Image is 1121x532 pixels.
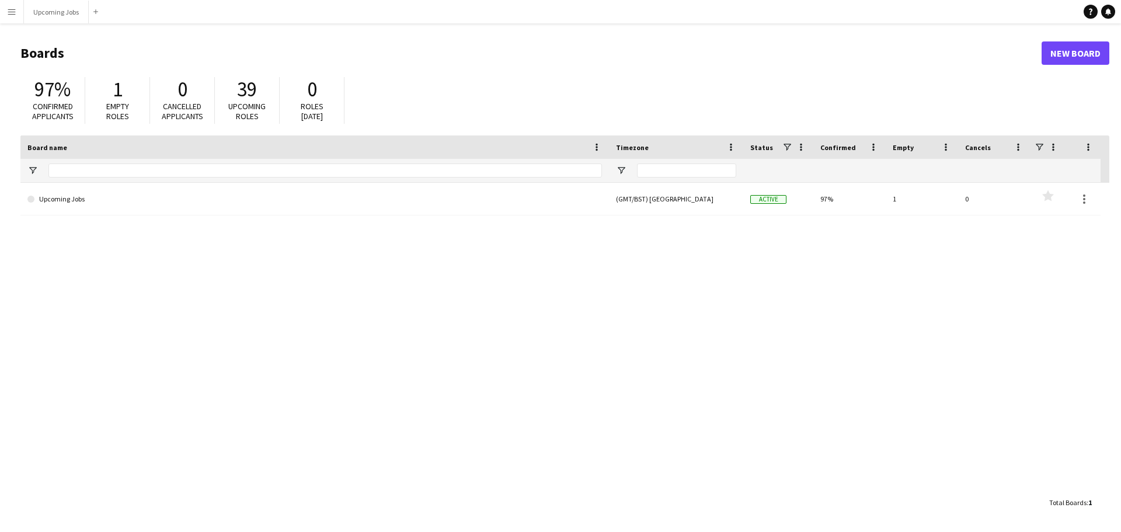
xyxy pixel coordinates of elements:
span: 1 [1088,498,1092,507]
span: 0 [307,77,317,102]
span: Empty [893,143,914,152]
button: Open Filter Menu [27,165,38,176]
div: 97% [813,183,886,215]
span: Board name [27,143,67,152]
span: Empty roles [106,101,129,121]
div: 1 [886,183,958,215]
span: Status [750,143,773,152]
a: Upcoming Jobs [27,183,602,215]
span: Confirmed applicants [32,101,74,121]
button: Upcoming Jobs [24,1,89,23]
span: Active [750,195,786,204]
span: 97% [34,77,71,102]
div: (GMT/BST) [GEOGRAPHIC_DATA] [609,183,743,215]
span: 1 [113,77,123,102]
span: Timezone [616,143,649,152]
span: Total Boards [1049,498,1087,507]
span: 39 [237,77,257,102]
span: Confirmed [820,143,856,152]
input: Timezone Filter Input [637,164,736,178]
div: 0 [958,183,1031,215]
span: Roles [DATE] [301,101,323,121]
button: Open Filter Menu [616,165,626,176]
div: : [1049,491,1092,514]
span: 0 [177,77,187,102]
h1: Boards [20,44,1042,62]
span: Upcoming roles [228,101,266,121]
span: Cancelled applicants [162,101,203,121]
span: Cancels [965,143,991,152]
a: New Board [1042,41,1109,65]
input: Board name Filter Input [48,164,602,178]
